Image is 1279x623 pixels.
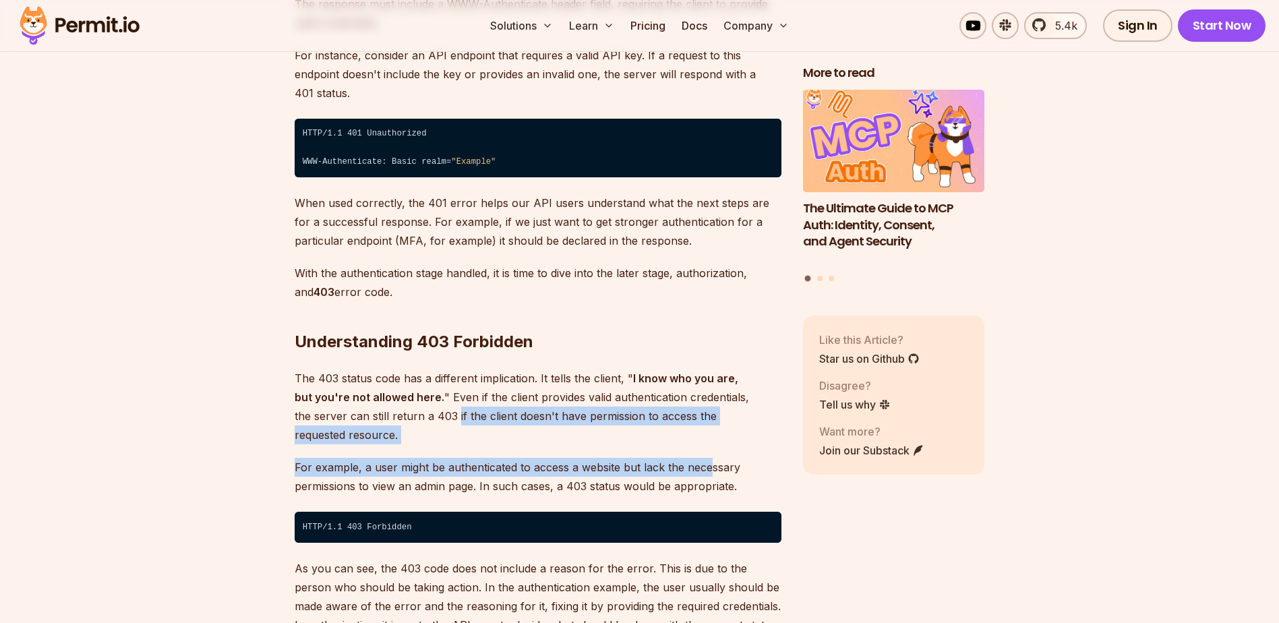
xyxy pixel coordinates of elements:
img: The Ultimate Guide to MCP Auth: Identity, Consent, and Agent Security [803,90,985,192]
p: When used correctly, the 401 error helps our API users understand what the next steps are for a s... [295,194,781,250]
p: For instance, consider an API endpoint that requires a valid API key. If a request to this endpoi... [295,46,781,102]
img: Permit logo [13,3,146,49]
button: Go to slide 1 [805,275,811,281]
a: The Ultimate Guide to MCP Auth: Identity, Consent, and Agent SecurityThe Ultimate Guide to MCP Au... [803,90,985,267]
button: Learn [564,12,620,39]
button: Solutions [485,12,558,39]
p: The 403 status code has a different implication. It tells the client, " " Even if the client prov... [295,369,781,444]
a: Sign In [1103,9,1172,42]
code: HTTP/1.1 401 Unauthorized ⁠ WWW-Authenticate: Basic realm= [295,119,781,178]
p: With the authentication stage handled, it is time to dive into the later stage, authorization, an... [295,264,781,301]
a: Star us on Github [819,350,920,366]
strong: 403 [314,285,334,299]
span: "Example" [451,157,496,167]
button: Company [718,12,794,39]
code: HTTP/1.1 403 Forbidden [295,512,781,543]
a: 5.4k [1024,12,1087,39]
button: Go to slide 2 [817,275,823,280]
p: Disagree? [819,377,891,393]
a: Pricing [625,12,671,39]
li: 1 of 3 [803,90,985,267]
span: 5.4k [1047,18,1077,34]
h2: More to read [803,65,985,82]
h3: The Ultimate Guide to MCP Auth: Identity, Consent, and Agent Security [803,200,985,249]
div: Posts [803,90,985,283]
a: Join our Substack [819,442,924,458]
p: Like this Article? [819,331,920,347]
a: Docs [676,12,713,39]
button: Go to slide 3 [829,275,834,280]
p: Want more? [819,423,924,439]
h2: Understanding 403 Forbidden [295,277,781,353]
a: Start Now [1178,9,1266,42]
a: Tell us why [819,396,891,412]
p: For example, a user might be authenticated to access a website but lack the necessary permissions... [295,458,781,496]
